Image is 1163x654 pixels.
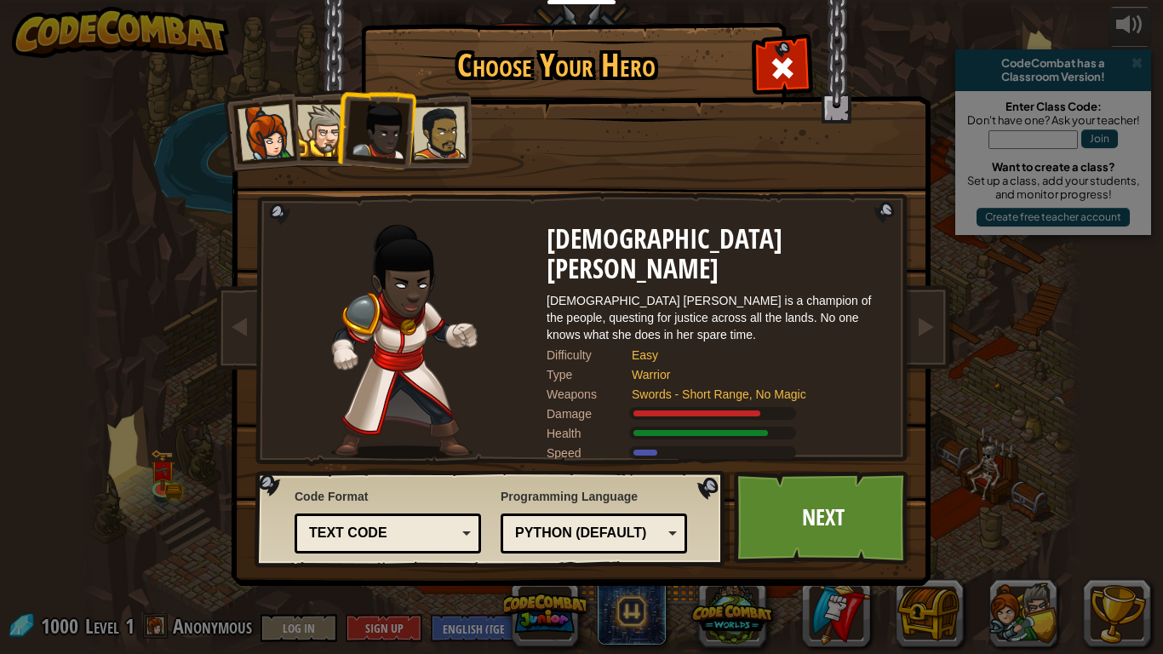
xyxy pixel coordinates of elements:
[547,405,632,422] div: Damage
[547,425,887,442] div: Gains 140% of listed Warrior armor health.
[632,386,870,403] div: Swords - Short Range, No Magic
[279,89,356,167] li: Sir Tharin Thunderfist
[547,366,632,383] div: Type
[632,366,870,383] div: Warrior
[515,524,662,543] div: Python (Default)
[218,89,301,172] li: Captain Anya Weston
[734,471,912,565] a: Next
[547,347,632,364] div: Difficulty
[547,386,632,403] div: Weapons
[364,48,748,83] h1: Choose Your Hero
[295,488,481,505] span: Code Format
[334,86,417,169] li: Lady Ida Justheart
[547,292,887,343] div: [DEMOGRAPHIC_DATA] [PERSON_NAME] is a champion of the people, questing for justice across all the...
[547,425,632,442] div: Health
[394,91,473,170] li: Alejandro the Duelist
[632,347,870,364] div: Easy
[547,445,887,462] div: Moves at 6 meters per second.
[501,488,687,505] span: Programming Language
[547,225,887,284] h2: [DEMOGRAPHIC_DATA] [PERSON_NAME]
[255,471,730,568] img: language-selector-background.png
[547,445,632,462] div: Speed
[547,405,887,422] div: Deals 120% of listed Warrior weapon damage.
[331,225,478,459] img: champion-pose.png
[309,524,456,543] div: Text code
